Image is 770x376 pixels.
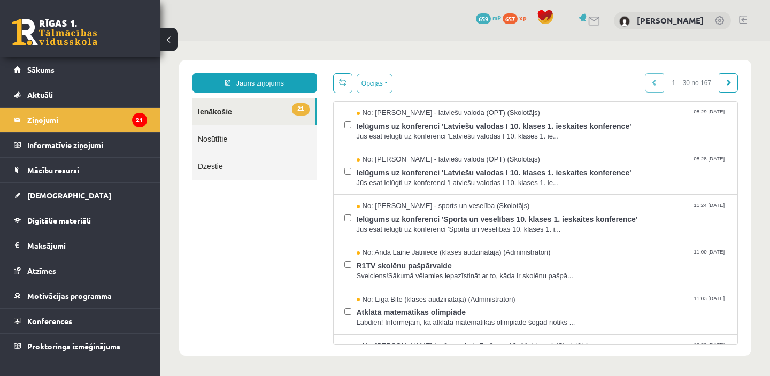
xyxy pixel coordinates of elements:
a: Rīgas 1. Tālmācības vidusskola [12,19,97,45]
span: No: [PERSON_NAME] (spāņu valoda 7., 8., un 10.,11. klases) (Skolotājs) [196,300,428,310]
a: [PERSON_NAME] [637,15,704,26]
span: Proktoringa izmēģinājums [27,341,120,351]
span: Atklātā matemātikas olimpiāde [196,263,567,277]
a: Motivācijas programma [14,283,147,308]
a: No: [PERSON_NAME] - latviešu valoda (OPT) (Skolotājs) 08:28 [DATE] Ielūgums uz konferenci 'Latvie... [196,113,567,147]
a: No: [PERSON_NAME] - latviešu valoda (OPT) (Skolotājs) 08:29 [DATE] Ielūgums uz konferenci 'Latvie... [196,67,567,100]
span: 1 – 30 no 167 [504,32,559,51]
span: 659 [476,13,491,24]
span: mP [492,13,501,22]
span: Konferences [27,316,72,326]
span: No: Anda Laine Jātniece (klases audzinātāja) (Administratori) [196,206,390,217]
span: 08:29 [DATE] [531,67,566,75]
span: No: [PERSON_NAME] - latviešu valoda (OPT) (Skolotājs) [196,113,380,124]
span: Ielūgums uz konferenci 'Sporta un veselības 10. klases 1. ieskaites konference' [196,170,567,183]
span: Jūs esat ielūgti uz konferenci 'Latviešu valodas I 10. klases 1. ie... [196,137,567,147]
span: Sveiciens!Sākumā vēlamies iepazīstināt ar to, kāda ir skolēnu pašpā... [196,230,567,240]
a: Konferences [14,309,147,333]
span: Jūs esat ielūgti uz konferenci 'Sporta un veselības 10. klases 1. i... [196,183,567,194]
a: No: Anda Laine Jātniece (klases audzinātāja) (Administratori) 11:00 [DATE] R1TV skolēnu pašpārval... [196,206,567,240]
a: Dzēstie [32,111,156,139]
span: 18:39 [DATE] [531,300,566,308]
a: No: Līga Bite (klases audzinātāja) (Administratori) 11:03 [DATE] Atklātā matemātikas olimpiāde La... [196,254,567,287]
legend: Ziņojumi [27,108,147,132]
span: 11:03 [DATE] [531,254,566,262]
a: Mācību resursi [14,158,147,182]
a: Proktoringa izmēģinājums [14,334,147,358]
a: No: [PERSON_NAME] - sports un veselība (Skolotājs) 11:24 [DATE] Ielūgums uz konferenci 'Sporta un... [196,160,567,193]
span: Ielūgums uz konferenci 'Latviešu valodas I 10. klases 1. ieskaites konference' [196,77,567,90]
a: Informatīvie ziņojumi [14,133,147,157]
span: [DEMOGRAPHIC_DATA] [27,190,111,200]
a: Maksājumi [14,233,147,258]
legend: Informatīvie ziņojumi [27,133,147,157]
a: 659 mP [476,13,501,22]
a: No: [PERSON_NAME] (spāņu valoda 7., 8., un 10.,11. klases) (Skolotājs) 18:39 [DATE] [196,300,567,333]
span: Ielūgums uz konferenci 'Latviešu valodas I 10. klases 1. ieskaites konference' [196,124,567,137]
a: Sākums [14,57,147,82]
a: Aktuāli [14,82,147,107]
i: 21 [132,113,147,127]
span: No: [PERSON_NAME] - latviešu valoda (OPT) (Skolotājs) [196,67,380,77]
img: Aleksandrs Polibins [619,16,630,27]
a: [DEMOGRAPHIC_DATA] [14,183,147,208]
a: Nosūtītie [32,84,156,111]
span: 08:28 [DATE] [531,113,566,121]
legend: Maksājumi [27,233,147,258]
span: 11:00 [DATE] [531,206,566,214]
a: 21Ienākošie [32,57,155,84]
span: Mācību resursi [27,165,79,175]
span: No: Līga Bite (klases audzinātāja) (Administratori) [196,254,355,264]
a: Atzīmes [14,258,147,283]
span: Digitālie materiāli [27,216,91,225]
a: Digitālie materiāli [14,208,147,233]
a: 657 xp [503,13,532,22]
span: Motivācijas programma [27,291,112,301]
span: Sākums [27,65,55,74]
button: Opcijas [196,33,232,52]
a: Ziņojumi21 [14,108,147,132]
span: R1TV skolēnu pašpārvalde [196,217,567,230]
a: Jauns ziņojums [32,32,157,51]
span: Atzīmes [27,266,56,275]
span: Labdien! Informējam, ka atklātā matemātikas olimpiāde šogad notiks ... [196,277,567,287]
span: Aktuāli [27,90,53,99]
span: Jūs esat ielūgti uz konferenci 'Latviešu valodas I 10. klases 1. ie... [196,90,567,101]
span: No: [PERSON_NAME] - sports un veselība (Skolotājs) [196,160,369,170]
span: 21 [132,62,149,74]
span: xp [519,13,526,22]
span: 11:24 [DATE] [531,160,566,168]
span: 657 [503,13,518,24]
